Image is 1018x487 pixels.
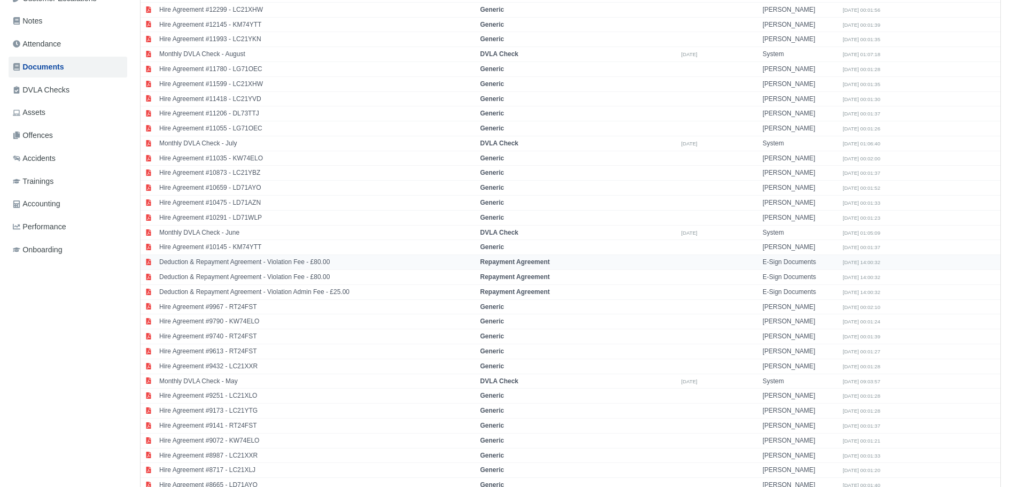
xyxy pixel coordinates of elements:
[843,185,880,191] small: [DATE] 00:01:52
[9,11,127,32] a: Notes
[157,329,477,344] td: Hire Agreement #9740 - RT24FST
[480,80,504,88] strong: Generic
[157,284,477,299] td: Deduction & Repayment Agreement - Violation Admin Fee - £25.00
[760,329,840,344] td: [PERSON_NAME]
[157,2,477,17] td: Hire Agreement #12299 - LC21XHW
[760,299,840,314] td: [PERSON_NAME]
[760,61,840,76] td: [PERSON_NAME]
[760,270,840,285] td: E-Sign Documents
[157,463,477,478] td: Hire Agreement #8717 - LC21XLJ
[157,359,477,374] td: Hire Agreement #9432 - LC21XXR
[480,377,518,385] strong: DVLA Check
[480,214,504,221] strong: Generic
[9,102,127,123] a: Assets
[480,362,504,370] strong: Generic
[157,404,477,419] td: Hire Agreement #9173 - LC21YTG
[843,51,880,57] small: [DATE] 01:07:18
[480,466,504,474] strong: Generic
[157,225,477,240] td: Monthly DVLA Check - June
[13,198,60,210] span: Accounting
[157,47,477,62] td: Monthly DVLA Check - August
[760,106,840,121] td: [PERSON_NAME]
[157,196,477,211] td: Hire Agreement #10475 - LD71AZN
[843,156,880,161] small: [DATE] 00:02:00
[480,21,504,28] strong: Generic
[826,363,1018,487] div: Chat Widget
[843,111,880,117] small: [DATE] 00:01:37
[760,359,840,374] td: [PERSON_NAME]
[157,106,477,121] td: Hire Agreement #11206 - DL73TTJ
[681,51,697,57] small: [DATE]
[480,243,504,251] strong: Generic
[9,57,127,78] a: Documents
[760,181,840,196] td: [PERSON_NAME]
[480,273,549,281] strong: Repayment Agreement
[760,433,840,448] td: [PERSON_NAME]
[13,15,42,27] span: Notes
[9,34,127,55] a: Attendance
[760,419,840,434] td: [PERSON_NAME]
[157,121,477,136] td: Hire Agreement #11055 - LG71OEC
[157,344,477,359] td: Hire Agreement #9613 - RT24FST
[480,407,504,414] strong: Generic
[760,121,840,136] td: [PERSON_NAME]
[157,270,477,285] td: Deduction & Repayment Agreement - Violation Fee - £80.00
[157,76,477,91] td: Hire Agreement #11599 - LC21XHW
[157,419,477,434] td: Hire Agreement #9141 - RT24FST
[13,38,61,50] span: Attendance
[480,154,504,162] strong: Generic
[157,136,477,151] td: Monthly DVLA Check - July
[480,140,518,147] strong: DVLA Check
[480,258,549,266] strong: Repayment Agreement
[157,181,477,196] td: Hire Agreement #10659 - LD71AYO
[9,171,127,192] a: Trainings
[843,230,880,236] small: [DATE] 01:05:09
[681,141,697,146] small: [DATE]
[681,230,697,236] small: [DATE]
[480,422,504,429] strong: Generic
[13,84,69,96] span: DVLA Checks
[157,151,477,166] td: Hire Agreement #11035 - KW74ELO
[760,374,840,389] td: System
[843,96,880,102] small: [DATE] 00:01:30
[480,169,504,176] strong: Generic
[480,199,504,206] strong: Generic
[843,22,880,28] small: [DATE] 00:01:39
[157,166,477,181] td: Hire Agreement #10873 - LC21YBZ
[843,200,880,206] small: [DATE] 00:01:33
[480,6,504,13] strong: Generic
[480,50,518,58] strong: DVLA Check
[157,91,477,106] td: Hire Agreement #11418 - LC21YVD
[157,17,477,32] td: Hire Agreement #12145 - KM74YTT
[760,284,840,299] td: E-Sign Documents
[843,319,880,324] small: [DATE] 00:01:24
[480,184,504,191] strong: Generic
[760,136,840,151] td: System
[157,32,477,47] td: Hire Agreement #11993 - LC21YKN
[13,61,64,73] span: Documents
[843,141,880,146] small: [DATE] 01:06:40
[480,333,504,340] strong: Generic
[760,2,840,17] td: [PERSON_NAME]
[9,217,127,237] a: Performance
[760,344,840,359] td: [PERSON_NAME]
[843,215,880,221] small: [DATE] 00:01:23
[843,36,880,42] small: [DATE] 00:01:35
[157,255,477,270] td: Deduction & Repayment Agreement - Violation Fee - £80.00
[157,210,477,225] td: Hire Agreement #10291 - LD71WLP
[760,255,840,270] td: E-Sign Documents
[480,318,504,325] strong: Generic
[843,126,880,132] small: [DATE] 00:01:26
[480,125,504,132] strong: Generic
[157,433,477,448] td: Hire Agreement #9072 - KW74ELO
[13,244,63,256] span: Onboarding
[480,437,504,444] strong: Generic
[157,389,477,404] td: Hire Agreement #9251 - LC21XLO
[157,61,477,76] td: Hire Agreement #11780 - LG71OEC
[843,274,880,280] small: [DATE] 14:00:32
[157,299,477,314] td: Hire Agreement #9967 - RT24FST
[760,17,840,32] td: [PERSON_NAME]
[480,65,504,73] strong: Generic
[843,334,880,339] small: [DATE] 00:01:39
[760,389,840,404] td: [PERSON_NAME]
